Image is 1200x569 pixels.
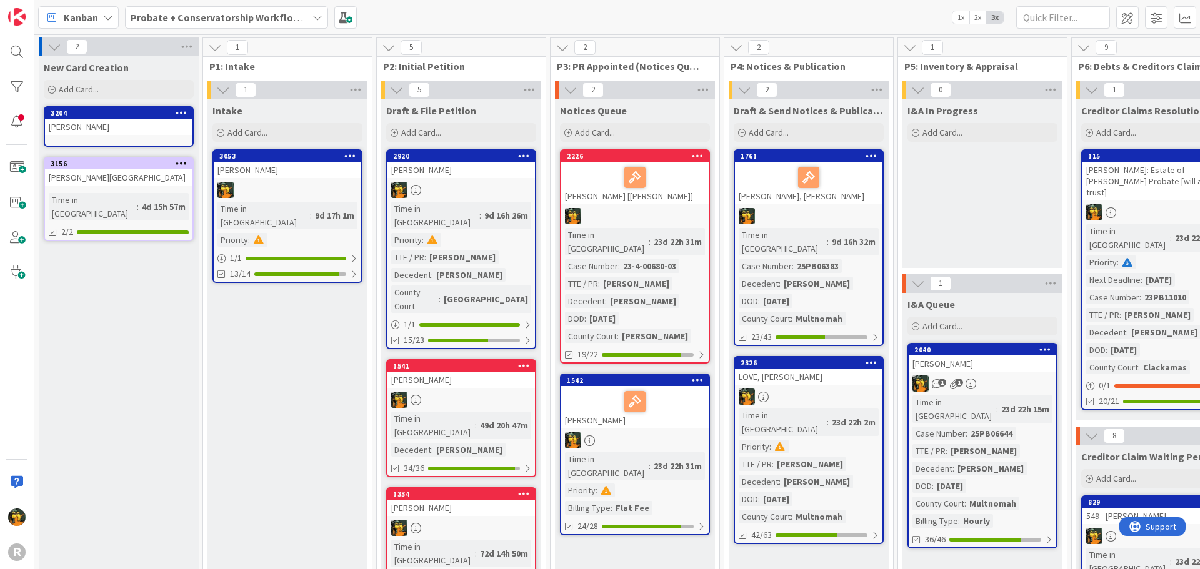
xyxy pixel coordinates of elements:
div: [DATE] [1142,273,1175,287]
div: Decedent [391,443,431,457]
div: 25PB06644 [967,427,1016,440]
span: P1: Intake [209,60,356,72]
div: 23d 22h 31m [651,459,705,473]
div: Priority [1086,255,1117,269]
span: 5 [401,40,422,55]
div: [PERSON_NAME] [433,443,506,457]
div: 3204 [45,107,192,119]
div: 1761 [741,152,882,161]
span: : [779,475,781,488]
span: : [964,497,966,510]
div: 9d 17h 1m [312,209,357,222]
span: : [946,444,947,458]
span: Support [26,2,57,17]
span: : [758,294,760,308]
div: MR [387,520,535,536]
div: 1541[PERSON_NAME] [387,360,535,388]
span: 2 [582,82,604,97]
span: 2 [748,40,769,55]
span: : [431,268,433,282]
span: 1 / 1 [404,318,416,331]
img: MR [391,392,407,408]
span: : [791,312,792,325]
span: P2: Initial Petition [383,60,530,72]
span: 1 [938,379,946,387]
img: MR [8,508,26,526]
div: 3156 [45,158,192,169]
span: : [439,292,441,306]
span: 20/21 [1099,395,1119,408]
div: Priority [391,233,422,247]
span: : [248,233,250,247]
div: [PERSON_NAME][GEOGRAPHIC_DATA] [45,169,192,186]
span: I&A Queue [907,298,955,310]
div: Case Number [1086,290,1139,304]
span: : [424,250,426,264]
span: : [1170,231,1172,245]
span: : [605,294,607,308]
span: 1 / 1 [230,252,242,265]
span: : [791,510,792,523]
div: TTE / PR [739,457,772,471]
span: 2 [66,39,87,54]
div: Time in [GEOGRAPHIC_DATA] [49,193,137,220]
div: Case Number [912,427,966,440]
span: Add Card... [1096,127,1136,138]
span: 34/36 [404,462,424,475]
span: Add Card... [922,127,962,138]
div: MR [387,392,535,408]
span: 1 [1104,82,1125,97]
img: MR [391,182,407,198]
div: TTE / PR [391,250,424,264]
div: 2040 [914,345,1056,354]
div: County Court [391,285,439,313]
span: 1 [930,276,951,291]
div: Case Number [739,259,792,273]
div: [PERSON_NAME] [607,294,679,308]
div: [PERSON_NAME] [[PERSON_NAME]] [561,162,709,204]
div: 23d 22h 31m [651,235,705,249]
div: Decedent [1086,325,1126,339]
div: 1541 [387,360,535,372]
div: Time in [GEOGRAPHIC_DATA] [565,452,649,480]
div: DOD [739,294,758,308]
div: 3053 [214,151,361,162]
img: MR [217,182,234,198]
div: [PERSON_NAME] [781,475,853,488]
div: 2920 [393,152,535,161]
div: MR [909,375,1056,392]
span: : [779,277,781,290]
div: Priority [565,483,596,497]
div: DOD [565,312,584,325]
div: Time in [GEOGRAPHIC_DATA] [912,395,996,423]
div: Billing Type [912,514,958,528]
div: County Court [912,497,964,510]
span: 2 [574,40,596,55]
div: Priority [217,233,248,247]
div: R [8,543,26,561]
div: Time in [GEOGRAPHIC_DATA] [1086,224,1170,252]
span: Add Card... [575,127,615,138]
span: 1 [235,82,256,97]
span: Draft & File Petition [386,104,476,117]
span: P5: Inventory & Appraisal [904,60,1051,72]
div: 2920[PERSON_NAME] [387,151,535,178]
span: Add Card... [401,127,441,138]
div: [PERSON_NAME] [387,162,535,178]
div: Multnomah [792,312,846,325]
span: : [475,418,477,432]
div: MR [735,208,882,224]
span: 19/22 [577,348,598,361]
span: 5 [409,82,430,97]
div: [PERSON_NAME] [600,277,672,290]
div: DOD [912,479,932,493]
div: 25PB06383 [794,259,842,273]
div: [DATE] [760,492,792,506]
span: 1 [955,379,963,387]
div: Next Deadline [1086,273,1141,287]
div: 1334 [387,488,535,500]
div: 2920 [387,151,535,162]
div: Time in [GEOGRAPHIC_DATA] [391,412,475,439]
div: Time in [GEOGRAPHIC_DATA] [565,228,649,255]
span: 1 [922,40,943,55]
